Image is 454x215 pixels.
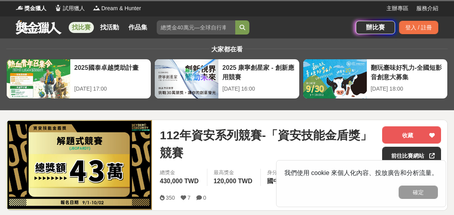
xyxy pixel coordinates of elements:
a: 翻玩臺味好乳力-全國短影音創意大募集[DATE] 18:00 [303,59,448,99]
span: 獎金獵人 [24,4,46,13]
div: [DATE] 18:00 [371,85,443,93]
a: 作品集 [125,22,150,33]
div: [DATE] 16:00 [222,85,295,93]
span: 最高獎金 [214,169,254,177]
button: 確定 [399,186,438,199]
span: 大家都在看 [209,46,245,53]
button: 收藏 [382,126,441,144]
a: 辦比賽 [356,21,395,34]
span: 350 [166,195,175,201]
span: 7 [187,195,190,201]
a: 前往比賽網站 [382,147,441,164]
img: Logo [16,4,24,12]
div: 2025 康寧創星家 - 創新應用競賽 [222,63,295,81]
a: 2025 康寧創星家 - 創新應用競賽[DATE] 16:00 [154,59,299,99]
a: 2025國泰卓越獎助計畫[DATE] 17:00 [6,59,151,99]
span: 總獎金 [160,169,201,177]
span: 我們使用 cookie 來個人化內容、投放廣告和分析流量。 [284,169,438,176]
a: 找活動 [97,22,122,33]
span: 0 [203,195,206,201]
a: LogoDream & Hunter [93,4,141,13]
div: 2025國泰卓越獎助計畫 [74,63,147,81]
div: 翻玩臺味好乳力-全國短影音創意大募集 [371,63,443,81]
img: Logo [93,4,101,12]
span: 430,000 TWD [160,178,199,184]
div: [DATE] 17:00 [74,85,147,93]
div: 登入 / 註冊 [399,21,438,34]
a: 找比賽 [69,22,94,33]
span: 試用獵人 [63,4,85,13]
span: 120,000 TWD [214,178,253,184]
a: Logo試用獵人 [54,4,85,13]
img: Logo [54,4,62,12]
a: 主辦專區 [386,4,408,13]
div: 身分限制 [267,169,359,177]
a: 服務介紹 [416,4,438,13]
span: Dream & Hunter [101,4,141,13]
span: 國中 [267,178,280,184]
input: 總獎金40萬元—全球自行車設計比賽 [157,20,235,35]
a: Logo獎金獵人 [16,4,46,13]
img: Cover Image [7,120,152,210]
span: 112年資安系列競賽-「資安技能金盾獎」競賽 [160,126,376,162]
